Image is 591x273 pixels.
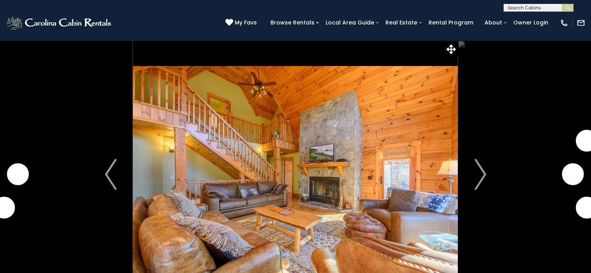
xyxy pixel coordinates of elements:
[382,17,421,29] a: Real Estate
[474,159,486,190] img: arrow
[235,19,257,27] span: My Favs
[322,17,378,29] a: Local Area Guide
[267,17,318,29] a: Browse Rentals
[509,17,552,29] a: Owner Login
[481,17,506,29] a: About
[105,159,117,190] img: arrow
[225,19,259,27] a: My Favs
[560,19,568,27] img: phone-regular-white.png
[6,15,113,31] img: White-1-2.png
[577,19,585,27] img: mail-regular-white.png
[425,17,477,29] a: Rental Program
